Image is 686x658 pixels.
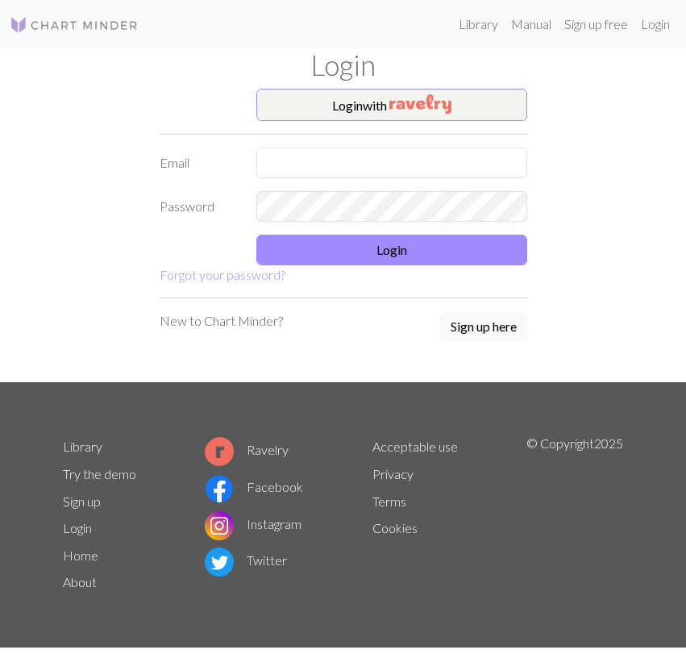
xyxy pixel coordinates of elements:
[160,267,285,282] a: Forgot your password?
[63,493,101,509] a: Sign up
[256,235,527,265] button: Login
[63,520,92,535] a: Login
[558,8,634,40] a: Sign up free
[63,548,98,563] a: Home
[372,493,406,509] a: Terms
[160,311,283,331] p: New to Chart Minder?
[205,552,287,568] a: Twitter
[372,520,418,535] a: Cookies
[505,8,558,40] a: Manual
[372,466,414,481] a: Privacy
[452,8,505,40] a: Library
[205,474,234,503] img: Facebook logo
[205,437,234,466] img: Ravelry logo
[53,48,634,82] h1: Login
[440,311,527,344] a: Sign up here
[440,311,527,342] button: Sign up here
[205,511,234,540] img: Instagram logo
[205,442,289,457] a: Ravelry
[63,466,136,481] a: Try the demo
[205,479,303,494] a: Facebook
[256,89,527,121] button: Loginwith
[10,15,139,35] img: Logo
[63,439,102,454] a: Library
[150,191,247,222] label: Password
[634,8,676,40] a: Login
[205,516,301,531] a: Instagram
[205,548,234,577] img: Twitter logo
[526,434,623,597] p: © Copyright 2025
[150,148,247,178] label: Email
[63,574,97,589] a: About
[389,94,451,114] img: Ravelry
[372,439,458,454] a: Acceptable use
